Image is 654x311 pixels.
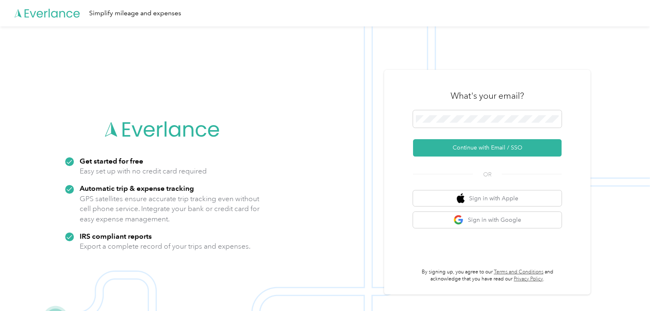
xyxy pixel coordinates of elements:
a: Privacy Policy [514,276,543,282]
p: Easy set up with no credit card required [80,166,207,176]
img: apple logo [457,193,465,204]
h3: What's your email? [451,90,524,102]
strong: Get started for free [80,157,143,165]
strong: IRS compliant reports [80,232,152,240]
img: google logo [453,215,464,225]
p: By signing up, you agree to our and acknowledge that you have read our . [413,268,562,283]
button: google logoSign in with Google [413,212,562,228]
strong: Automatic trip & expense tracking [80,184,194,192]
button: apple logoSign in with Apple [413,190,562,207]
button: Continue with Email / SSO [413,139,562,157]
div: Simplify mileage and expenses [89,8,181,19]
p: Export a complete record of your trips and expenses. [80,241,250,252]
p: GPS satellites ensure accurate trip tracking even without cell phone service. Integrate your bank... [80,194,260,224]
span: OR [473,170,502,179]
a: Terms and Conditions [494,269,543,275]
